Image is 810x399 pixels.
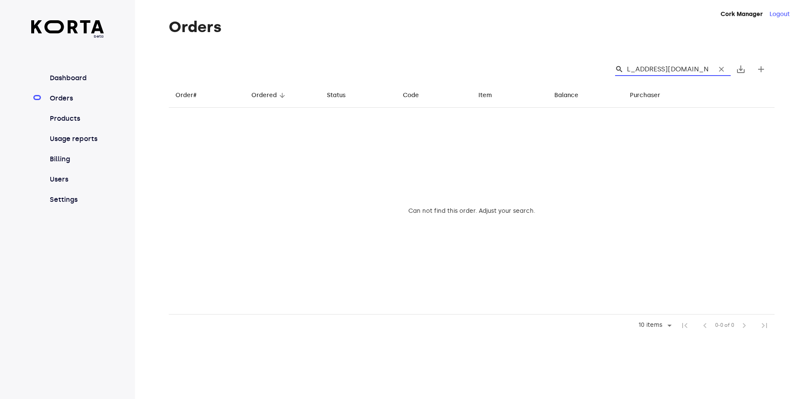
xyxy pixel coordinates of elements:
span: 0-0 of 0 [715,321,734,330]
div: Code [403,90,419,100]
span: beta [31,33,104,39]
span: Ordered [251,90,288,100]
span: add [756,64,766,74]
span: Balance [554,90,589,100]
h1: Orders [169,19,775,35]
div: Order# [175,90,197,100]
div: 10 items [636,322,664,329]
button: Export [731,59,751,79]
span: Previous Page [695,315,715,336]
span: Purchaser [630,90,671,100]
div: 10 items [633,319,675,332]
input: Search [627,62,709,76]
a: Settings [48,195,104,205]
div: Ordered [251,90,277,100]
span: Search [615,65,624,73]
a: Dashboard [48,73,104,83]
span: Last Page [754,315,775,336]
span: Status [327,90,356,100]
img: Korta [31,20,104,33]
span: Code [403,90,430,100]
button: Create new gift card [751,59,771,79]
button: Logout [769,10,790,19]
a: beta [31,20,104,39]
strong: Cork Manager [721,11,763,18]
div: Item [478,90,492,100]
span: Item [478,90,503,100]
span: First Page [675,315,695,336]
a: Users [48,174,104,185]
div: Balance [554,90,578,100]
span: arrow_downward [278,92,286,99]
div: Status [327,90,346,100]
a: Orders [48,93,104,103]
span: Next Page [734,315,754,336]
span: clear [717,65,726,73]
div: Purchaser [630,90,660,100]
td: Can not find this order. Adjust your search. [169,108,775,315]
span: Order# [175,90,208,100]
button: Clear Search [712,60,731,79]
a: Usage reports [48,134,104,144]
a: Products [48,114,104,124]
a: Billing [48,154,104,164]
span: save_alt [736,64,746,74]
